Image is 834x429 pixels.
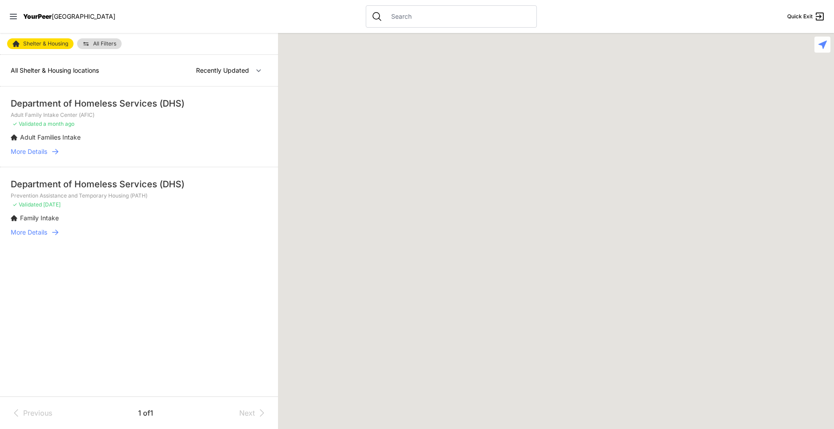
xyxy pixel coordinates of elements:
input: Search [386,12,531,21]
span: YourPeer [23,12,52,20]
div: Department of Homeless Services (DHS) [11,178,267,190]
span: More Details [11,147,47,156]
p: Adult Family Intake Center (AFIC) [11,111,267,119]
span: All Shelter & Housing locations [11,66,99,74]
span: Shelter & Housing [23,41,68,46]
span: Next [239,408,255,418]
span: Adult Families Intake [20,133,81,141]
span: Family Intake [20,214,59,222]
span: 1 [138,408,143,417]
span: ✓ Validated [12,120,42,127]
span: [GEOGRAPHIC_DATA] [52,12,115,20]
span: Previous [23,408,52,418]
p: Prevention Assistance and Temporary Housing (PATH) [11,192,267,199]
span: All Filters [93,41,116,46]
span: More Details [11,228,47,237]
span: [DATE] [43,201,61,208]
span: of [143,408,150,417]
span: a month ago [43,120,74,127]
a: All Filters [77,38,122,49]
span: ✓ Validated [12,201,42,208]
span: Quick Exit [787,13,813,20]
a: More Details [11,228,267,237]
div: Department of Homeless Services (DHS) [11,97,267,110]
span: 1 [150,408,153,417]
a: Quick Exit [787,11,825,22]
a: Shelter & Housing [7,38,74,49]
a: More Details [11,147,267,156]
a: YourPeer[GEOGRAPHIC_DATA] [23,14,115,19]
